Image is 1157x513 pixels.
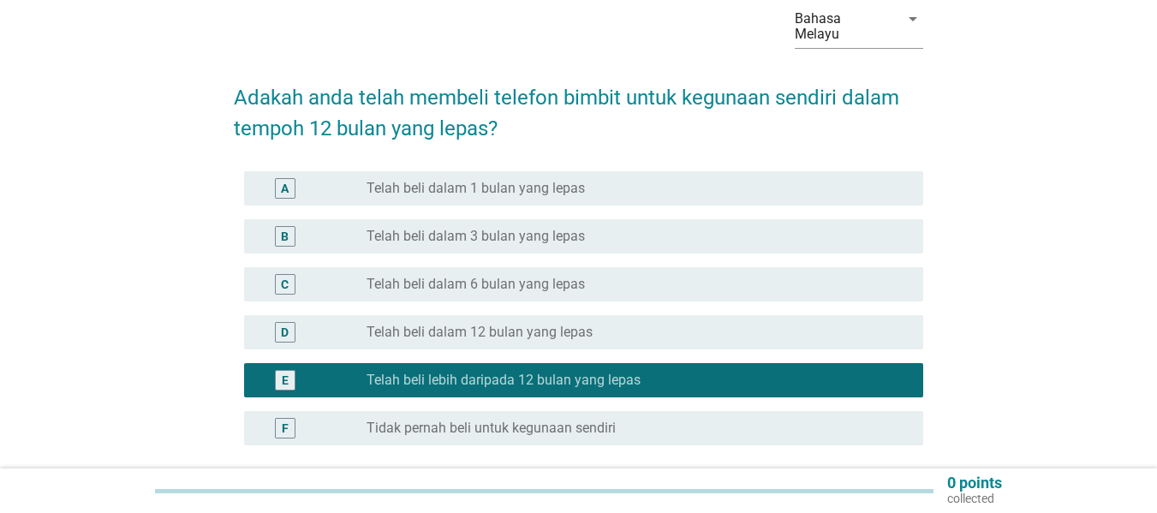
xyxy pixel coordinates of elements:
p: collected [947,491,1002,506]
i: arrow_drop_down [903,9,923,29]
div: A [281,180,289,198]
div: Bahasa Melayu [795,11,889,42]
div: D [281,324,289,342]
h2: Adakah anda telah membeli telefon bimbit untuk kegunaan sendiri dalam tempoh 12 bulan yang lepas? [234,65,923,144]
label: Telah beli dalam 1 bulan yang lepas [367,180,585,197]
div: C [281,276,289,294]
label: Telah beli dalam 12 bulan yang lepas [367,324,593,341]
label: Tidak pernah beli untuk kegunaan sendiri [367,420,616,437]
div: F [282,420,289,438]
label: Telah beli dalam 6 bulan yang lepas [367,276,585,293]
div: B [281,228,289,246]
label: Telah beli dalam 3 bulan yang lepas [367,228,585,245]
p: 0 points [947,475,1002,491]
label: Telah beli lebih daripada 12 bulan yang lepas [367,372,641,389]
div: E [282,372,289,390]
